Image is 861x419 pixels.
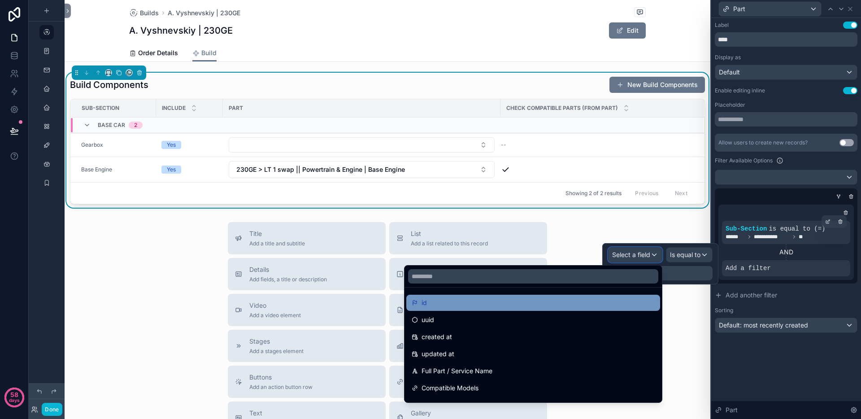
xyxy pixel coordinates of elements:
p: days [9,394,20,406]
span: Sub-Section [82,105,119,112]
span: Details [249,265,327,274]
span: Order Details [138,48,178,57]
button: New Build Components [609,77,705,93]
span: Add a stages element [249,348,304,355]
span: Stages [249,337,304,346]
a: Yes [161,166,217,174]
span: Showing 2 of 2 results [565,190,622,197]
button: StagesAdd a stages element [228,330,386,362]
button: DetailsAdd fields, a title or description [228,258,386,290]
span: Text [249,409,353,418]
label: Filter Available Options [715,157,773,164]
button: TitleAdd a title and subtitle [228,222,386,254]
div: Yes [167,141,176,149]
span: Title [249,229,305,238]
span: Default: most recently created [719,321,808,329]
span: Add another filter [726,291,777,300]
button: Default: most recently created [715,318,857,333]
span: Default [719,68,740,77]
button: HighlightsAdd a section to highlights fields [389,258,547,290]
span: Compatible Models [422,383,478,393]
span: Part [733,4,745,13]
a: Order Details [129,45,178,63]
div: Label [715,22,729,29]
a: Base Engine [81,166,151,173]
span: Add a list related to this record [411,240,488,247]
a: Select Button [228,161,495,179]
span: Name [422,400,439,410]
a: -- [501,141,693,148]
span: uuid [422,314,434,325]
label: Display as [715,54,741,61]
div: Yes [167,166,176,174]
button: Part [718,1,822,17]
span: Check Compatible Parts (from Part) [506,105,618,112]
p: 58 [10,390,18,399]
span: Add fields, a title or description [249,276,327,283]
a: Builds [129,9,159,17]
button: LinksAdd quick links [389,366,547,398]
a: Base Engine [81,166,112,173]
span: Include [162,105,186,112]
span: Gallery [411,409,467,418]
span: Part [726,406,738,415]
span: -- [501,141,506,148]
div: Allow users to create new records? [718,139,808,146]
span: Build [201,48,217,57]
span: Video [249,301,301,310]
h1: Build Components [70,79,148,91]
span: is equal to (=) [769,225,825,232]
button: ChartAdd a chart group element [389,330,547,362]
button: Done [42,403,62,416]
span: id [422,297,427,308]
span: Add a title and subtitle [249,240,305,247]
button: iframeAdd an iframe embed [389,294,547,326]
span: Buttons [249,373,313,382]
div: AND [722,248,850,257]
button: Select Button [229,161,495,178]
span: Add a video element [249,312,301,319]
a: Gearbox [81,141,151,148]
button: ListAdd a list related to this record [389,222,547,254]
span: Base Car [98,122,125,129]
a: Yes [161,141,217,149]
button: ButtonsAdd an action button row [228,366,386,398]
a: A. Vyshnevskiy | 230GE [168,9,240,17]
div: 2 [134,122,137,129]
span: updated at [422,349,454,359]
span: Sub-Section [726,225,767,232]
button: Select Button [229,137,495,153]
span: 230GE > LT 1 swap || Powertrain & Engine | Base Engine [236,165,405,174]
button: Default [715,65,857,80]
span: List [411,229,488,238]
span: Add an action button row [249,384,313,391]
a: Build [192,45,217,62]
h1: A. Vyshnevskiy | 230GE [129,24,233,37]
span: Add a filter [726,264,771,273]
label: Sorting [715,307,733,314]
span: created at [422,332,452,342]
span: Full Part / Service Name [422,366,492,376]
button: VideoAdd a video element [228,294,386,326]
label: Placeholder [715,101,745,109]
button: Add another filter [715,287,857,303]
span: Part [229,105,243,112]
button: Edit [609,22,646,39]
span: Builds [140,9,159,17]
a: Select Button [228,137,495,153]
a: Gearbox [81,141,103,148]
div: Enable editing inline [715,87,765,94]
